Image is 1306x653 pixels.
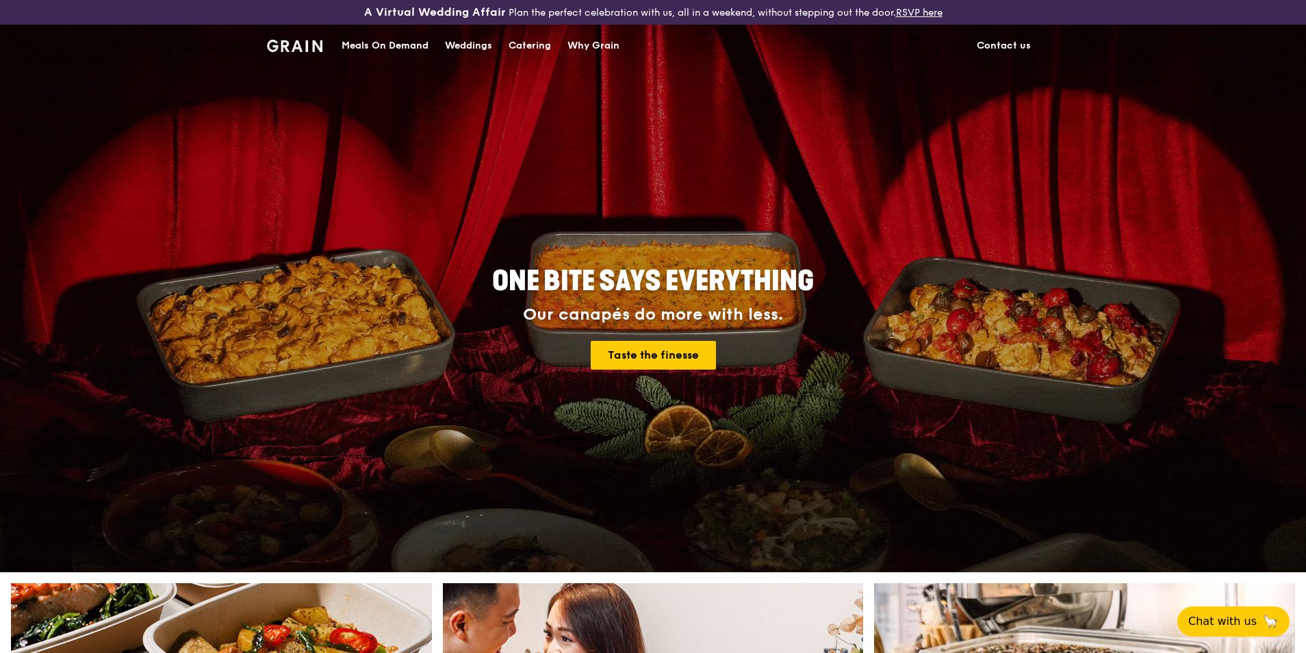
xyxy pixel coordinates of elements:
[969,25,1039,66] a: Contact us
[342,25,428,66] div: Meals On Demand
[445,25,492,66] div: Weddings
[492,265,814,298] span: ONE BITE SAYS EVERYTHING
[500,25,559,66] a: Catering
[267,24,322,65] a: GrainGrain
[437,25,500,66] a: Weddings
[591,341,716,370] a: Taste the finesse
[567,25,619,66] div: Why Grain
[259,5,1047,19] div: Plan the perfect celebration with us, all in a weekend, without stepping out the door.
[1188,613,1257,630] span: Chat with us
[407,305,899,324] div: Our canapés do more with less.
[267,40,322,52] img: Grain
[1262,613,1279,630] span: 🦙
[364,5,506,19] h3: A Virtual Wedding Affair
[509,25,551,66] div: Catering
[1177,606,1290,637] button: Chat with us🦙
[896,7,943,18] a: RSVP here
[559,25,628,66] a: Why Grain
